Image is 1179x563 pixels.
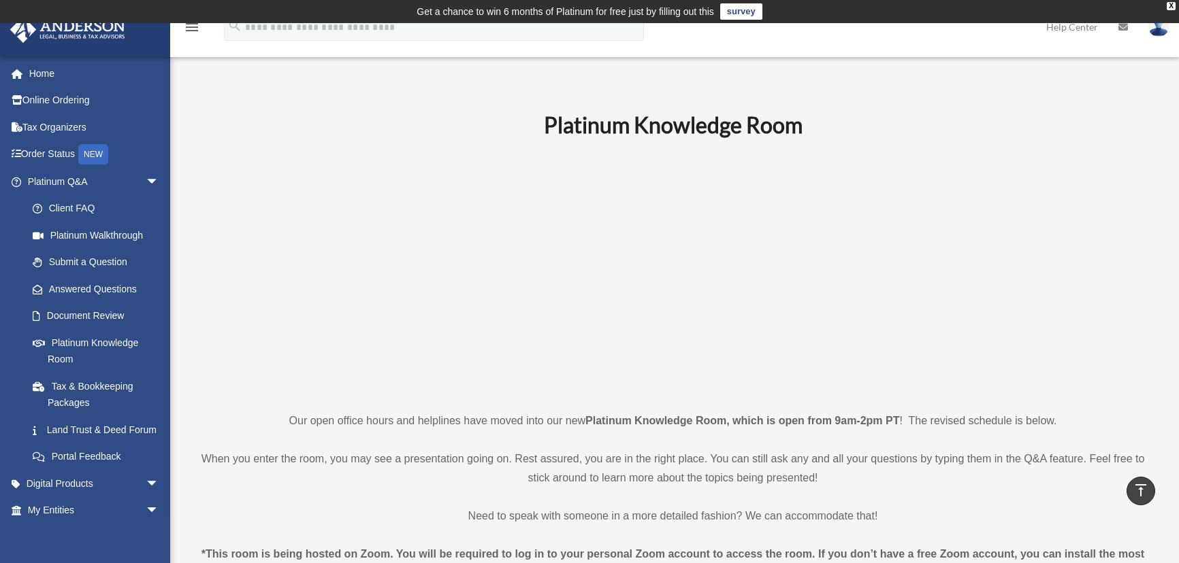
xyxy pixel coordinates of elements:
[10,141,180,169] a: Order StatusNEW
[544,112,803,138] b: Platinum Knowledge Room
[19,195,180,222] a: Client FAQ
[19,303,180,330] a: Document Review
[19,373,180,416] a: Tax & Bookkeeping Packages
[585,415,899,426] strong: Platinum Knowledge Room, which is open from 9am-2pm PT
[1148,17,1169,37] img: User Pic
[146,470,173,498] span: arrow_drop_down
[146,497,173,525] span: arrow_drop_down
[10,60,180,87] a: Home
[19,329,173,373] a: Platinum Knowledge Room
[19,443,180,471] a: Portal Feedback
[6,16,129,43] img: Anderson Advisors Platinum Portal
[19,275,180,303] a: Answered Questions
[10,114,180,141] a: Tax Organizers
[19,249,180,276] a: Submit a Question
[417,3,714,20] div: Get a chance to win 6 months of Platinum for free just by filling out this
[10,497,180,524] a: My Entitiesarrow_drop_down
[194,507,1152,526] p: Need to speak with someone in a more detailed fashion? We can accommodate that!
[194,449,1152,488] p: When you enter the room, you may see a presentation going on. Rest assured, you are in the right ...
[227,18,242,33] i: search
[194,411,1152,430] p: Our open office hours and helplines have moved into our new ! The revised schedule is below.
[1133,482,1149,498] i: vertical_align_top
[1167,2,1176,10] div: close
[19,416,180,443] a: Land Trust & Deed Forum
[1127,477,1155,505] a: vertical_align_top
[184,19,200,35] i: menu
[720,3,762,20] a: survey
[184,24,200,35] a: menu
[10,87,180,114] a: Online Ordering
[10,168,180,195] a: Platinum Q&Aarrow_drop_down
[146,168,173,196] span: arrow_drop_down
[469,156,877,386] iframe: 231110_Toby_KnowledgeRoom
[10,470,180,497] a: Digital Productsarrow_drop_down
[19,222,180,249] a: Platinum Walkthrough
[78,144,108,165] div: NEW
